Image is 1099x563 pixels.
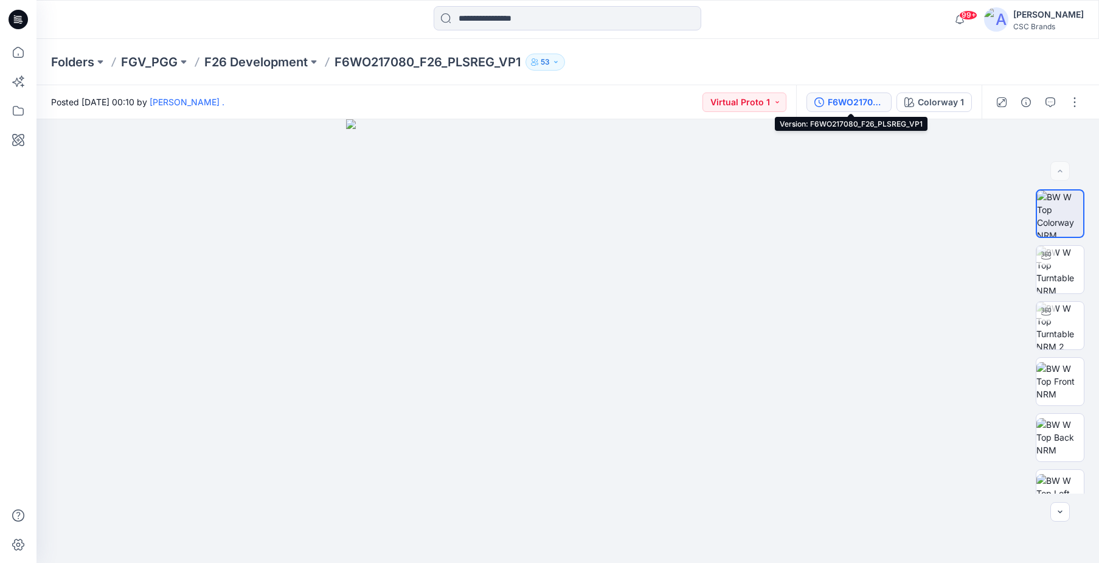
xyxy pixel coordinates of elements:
[525,54,565,71] button: 53
[51,96,224,108] span: Posted [DATE] 00:10 by
[806,93,892,112] button: F6WO217080_F26_PLSREG_VP1
[541,55,550,69] p: 53
[1013,22,1084,31] div: CSC Brands
[959,10,977,20] span: 99+
[1016,93,1036,112] button: Details
[1036,474,1084,512] img: BW W Top Left NRM
[1036,246,1084,293] img: BW W Top Turntable NRM
[918,96,964,109] div: Colorway 1
[1036,362,1084,400] img: BW W Top Front NRM
[121,54,178,71] a: FGV_PGG
[51,54,94,71] a: Folders
[896,93,972,112] button: Colorway 1
[204,54,308,71] a: F26 Development
[1013,7,1084,22] div: [PERSON_NAME]
[1036,302,1084,349] img: BW W Top Turntable NRM 2
[150,97,224,107] a: [PERSON_NAME] .
[1036,418,1084,456] img: BW W Top Back NRM
[346,119,789,563] img: eyJhbGciOiJIUzI1NiIsImtpZCI6IjAiLCJzbHQiOiJzZXMiLCJ0eXAiOiJKV1QifQ.eyJkYXRhIjp7InR5cGUiOiJzdG9yYW...
[1037,191,1083,237] img: BW W Top Colorway NRM
[828,96,884,109] div: F6WO217080_F26_PLSREG_VP1
[335,54,521,71] p: F6WO217080_F26_PLSREG_VP1
[984,7,1008,32] img: avatar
